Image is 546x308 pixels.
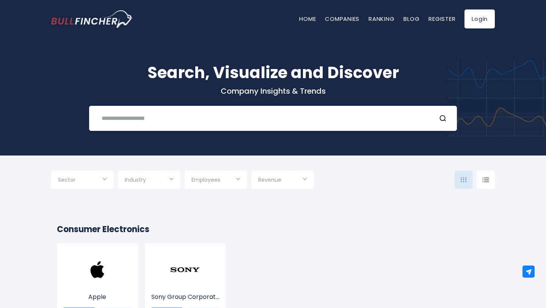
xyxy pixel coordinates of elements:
span: Employees [191,176,220,183]
input: Selection [58,174,107,187]
img: icon-comp-list-view.svg [482,177,489,182]
p: Apple [63,292,132,302]
a: Apple [63,269,132,302]
span: Revenue [258,176,281,183]
a: Companies [325,15,359,23]
input: Selection [258,174,307,187]
img: SONY.png [170,255,200,285]
h1: Search, Visualize and Discover [51,61,495,85]
p: Sony Group Corporation [151,292,220,302]
span: Industry [125,176,146,183]
a: Login [464,9,495,28]
a: Home [299,15,316,23]
a: Ranking [369,15,394,23]
input: Selection [191,174,240,187]
img: Bullfincher logo [51,10,133,28]
img: icon-comp-grid.svg [461,177,467,182]
input: Selection [125,174,173,187]
a: Go to homepage [51,10,133,28]
a: Register [428,15,455,23]
img: AAPL.png [82,255,113,285]
span: Sector [58,176,75,183]
p: Company Insights & Trends [51,86,495,96]
button: Search [439,113,449,123]
h2: Consumer Electronics [57,223,489,236]
a: Sony Group Corporat... [151,269,220,302]
a: Blog [403,15,419,23]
